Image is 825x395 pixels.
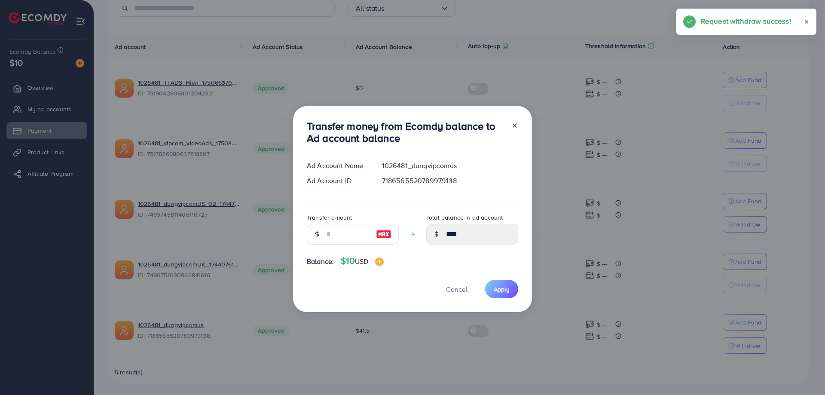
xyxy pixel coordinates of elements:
[300,176,375,186] div: Ad Account ID
[300,161,375,171] div: Ad Account Name
[375,257,384,266] img: image
[426,213,503,222] label: Total balance in ad account
[494,285,510,294] span: Apply
[375,176,525,186] div: 7186565520789979138
[375,161,525,171] div: 1026481_dungvipcomus
[307,120,504,145] h3: Transfer money from Ecomdy balance to Ad account balance
[446,285,467,294] span: Cancel
[435,280,478,298] button: Cancel
[341,256,384,266] h4: $10
[701,15,791,27] h5: Request withdraw success!
[307,213,352,222] label: Transfer amount
[485,280,518,298] button: Apply
[376,229,391,239] img: image
[355,257,368,266] span: USD
[307,257,334,266] span: Balance:
[788,356,819,389] iframe: Chat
